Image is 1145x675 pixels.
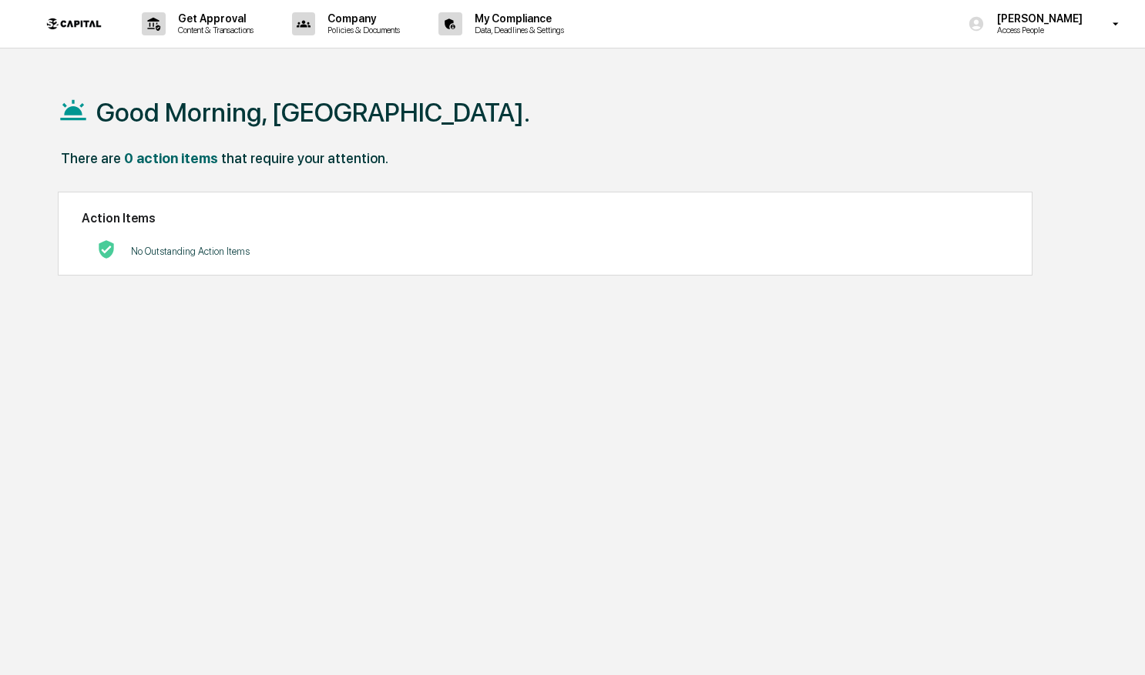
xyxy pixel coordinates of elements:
[985,12,1090,25] p: [PERSON_NAME]
[221,150,388,166] div: that require your attention.
[124,150,218,166] div: 0 action items
[96,97,530,128] h1: Good Morning, [GEOGRAPHIC_DATA].
[462,12,572,25] p: My Compliance
[166,25,261,35] p: Content & Transactions
[166,12,261,25] p: Get Approval
[131,246,250,257] p: No Outstanding Action Items
[315,25,408,35] p: Policies & Documents
[37,8,111,40] img: logo
[462,25,572,35] p: Data, Deadlines & Settings
[985,25,1090,35] p: Access People
[61,150,121,166] div: There are
[97,240,116,259] img: No Actions logo
[315,12,408,25] p: Company
[82,211,1009,226] h2: Action Items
